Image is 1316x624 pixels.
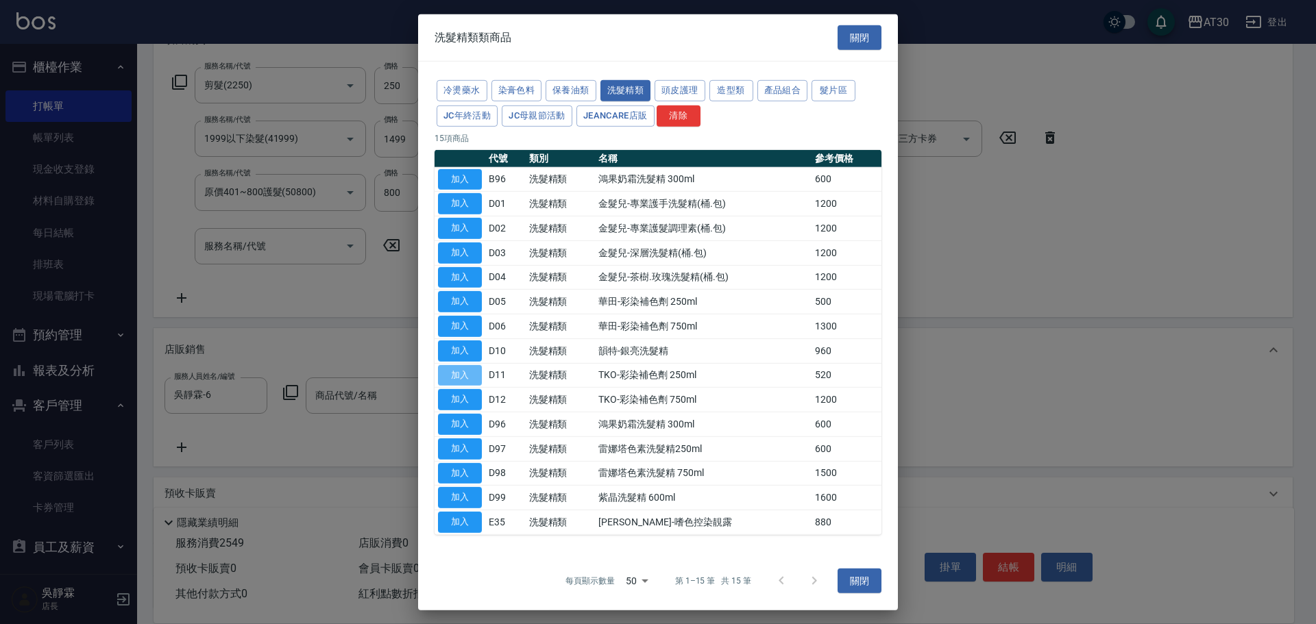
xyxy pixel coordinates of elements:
[526,314,596,338] td: 洗髮精類
[595,240,812,265] td: 金髮兒-深層洗髮精(桶.包)
[812,216,881,240] td: 1200
[435,132,881,144] p: 15 項商品
[546,80,596,101] button: 保養油類
[438,462,482,484] button: 加入
[485,363,526,388] td: D11
[812,461,881,486] td: 1500
[655,80,705,101] button: 頭皮護理
[595,167,812,192] td: 鴻果奶霜洗髮精 300ml
[485,216,526,240] td: D02
[437,105,498,127] button: JC年終活動
[812,412,881,436] td: 600
[485,486,526,510] td: D99
[709,80,753,101] button: 造型類
[438,193,482,214] button: 加入
[438,487,482,508] button: 加入
[595,149,812,167] th: 名稱
[438,218,482,239] button: 加入
[595,461,812,486] td: 雷娜塔色素洗髮精 750ml
[526,486,596,510] td: 洗髮精類
[485,192,526,216] td: D01
[595,486,812,510] td: 紫晶洗髮精 600ml
[812,265,881,290] td: 1200
[485,461,526,486] td: D98
[565,575,615,587] p: 每頁顯示數量
[438,340,482,362] button: 加入
[812,486,881,510] td: 1600
[438,389,482,410] button: 加入
[812,388,881,412] td: 1200
[438,364,482,386] button: 加入
[595,216,812,240] td: 金髮兒-專業護髮調理素(桶.包)
[485,167,526,192] td: B96
[595,363,812,388] td: TKO-彩染補色劑 250ml
[526,149,596,167] th: 類別
[595,290,812,314] td: 華田-彩染補色劑 250ml
[485,314,526,338] td: D06
[526,265,596,290] td: 洗髮精類
[485,510,526,534] td: E35
[595,338,812,363] td: 韻特-銀亮洗髮精
[526,240,596,265] td: 洗髮精類
[812,290,881,314] td: 500
[438,266,482,288] button: 加入
[438,438,482,460] button: 加入
[812,338,881,363] td: 960
[526,388,596,412] td: 洗髮精類
[595,412,812,436] td: 鴻果奶霜洗髮精 300ml
[526,510,596,534] td: 洗髮精類
[675,575,751,587] p: 第 1–15 筆 共 15 筆
[526,192,596,216] td: 洗髮精類
[812,80,855,101] button: 髮片區
[812,436,881,461] td: 600
[526,363,596,388] td: 洗髮精類
[812,167,881,192] td: 600
[485,412,526,436] td: D96
[438,169,482,190] button: 加入
[438,512,482,533] button: 加入
[485,436,526,461] td: D97
[595,388,812,412] td: TKO-彩染補色劑 750ml
[438,414,482,435] button: 加入
[595,510,812,534] td: [PERSON_NAME]-嗜色控染靚露
[438,291,482,312] button: 加入
[526,167,596,192] td: 洗髮精類
[812,314,881,338] td: 1300
[435,31,511,45] span: 洗髮精類類商品
[438,316,482,337] button: 加入
[502,105,572,127] button: JC母親節活動
[595,265,812,290] td: 金髮兒-茶樹.玫瑰洗髮精(桶.包)
[526,216,596,240] td: 洗髮精類
[437,80,487,101] button: 冷燙藥水
[838,568,881,593] button: 關閉
[485,240,526,265] td: D03
[620,562,653,599] div: 50
[595,436,812,461] td: 雷娜塔色素洗髮精250ml
[657,105,700,127] button: 清除
[576,105,655,127] button: JeanCare店販
[812,510,881,534] td: 880
[812,192,881,216] td: 1200
[438,242,482,264] button: 加入
[526,338,596,363] td: 洗髮精類
[757,80,808,101] button: 產品組合
[600,80,651,101] button: 洗髮精類
[485,338,526,363] td: D10
[838,25,881,50] button: 關閉
[526,461,596,486] td: 洗髮精類
[485,149,526,167] th: 代號
[526,412,596,436] td: 洗髮精類
[526,436,596,461] td: 洗髮精類
[595,192,812,216] td: 金髮兒-專業護手洗髮精(桶.包)
[491,80,542,101] button: 染膏色料
[485,265,526,290] td: D04
[485,388,526,412] td: D12
[812,149,881,167] th: 參考價格
[595,314,812,338] td: 華田-彩染補色劑 750ml
[812,363,881,388] td: 520
[485,290,526,314] td: D05
[526,290,596,314] td: 洗髮精類
[812,240,881,265] td: 1200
